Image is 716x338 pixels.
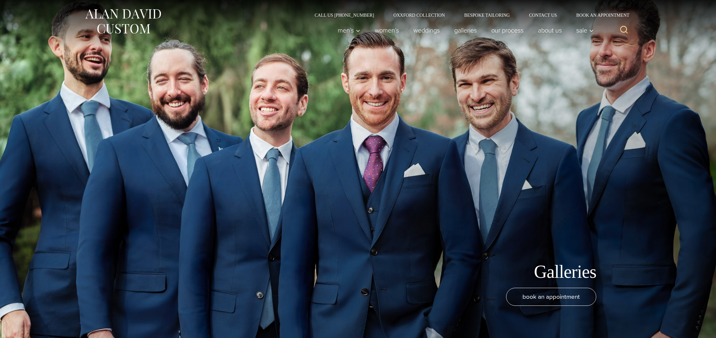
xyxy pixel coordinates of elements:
[534,261,597,283] h1: Galleries
[576,27,594,33] span: Sale
[484,24,531,37] a: Our Process
[616,23,632,38] button: View Search Form
[506,288,596,306] a: book an appointment
[331,24,597,37] nav: Primary Navigation
[368,24,406,37] a: Women’s
[384,13,455,17] a: Oxxford Collection
[519,13,567,17] a: Contact Us
[455,13,519,17] a: Bespoke Tailoring
[305,13,384,17] a: Call Us [PHONE_NUMBER]
[447,24,484,37] a: Galleries
[531,24,569,37] a: About Us
[338,27,360,33] span: Men’s
[84,7,162,36] img: Alan David Custom
[305,13,632,17] nav: Secondary Navigation
[523,292,580,301] span: book an appointment
[406,24,447,37] a: weddings
[567,13,632,17] a: Book an Appointment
